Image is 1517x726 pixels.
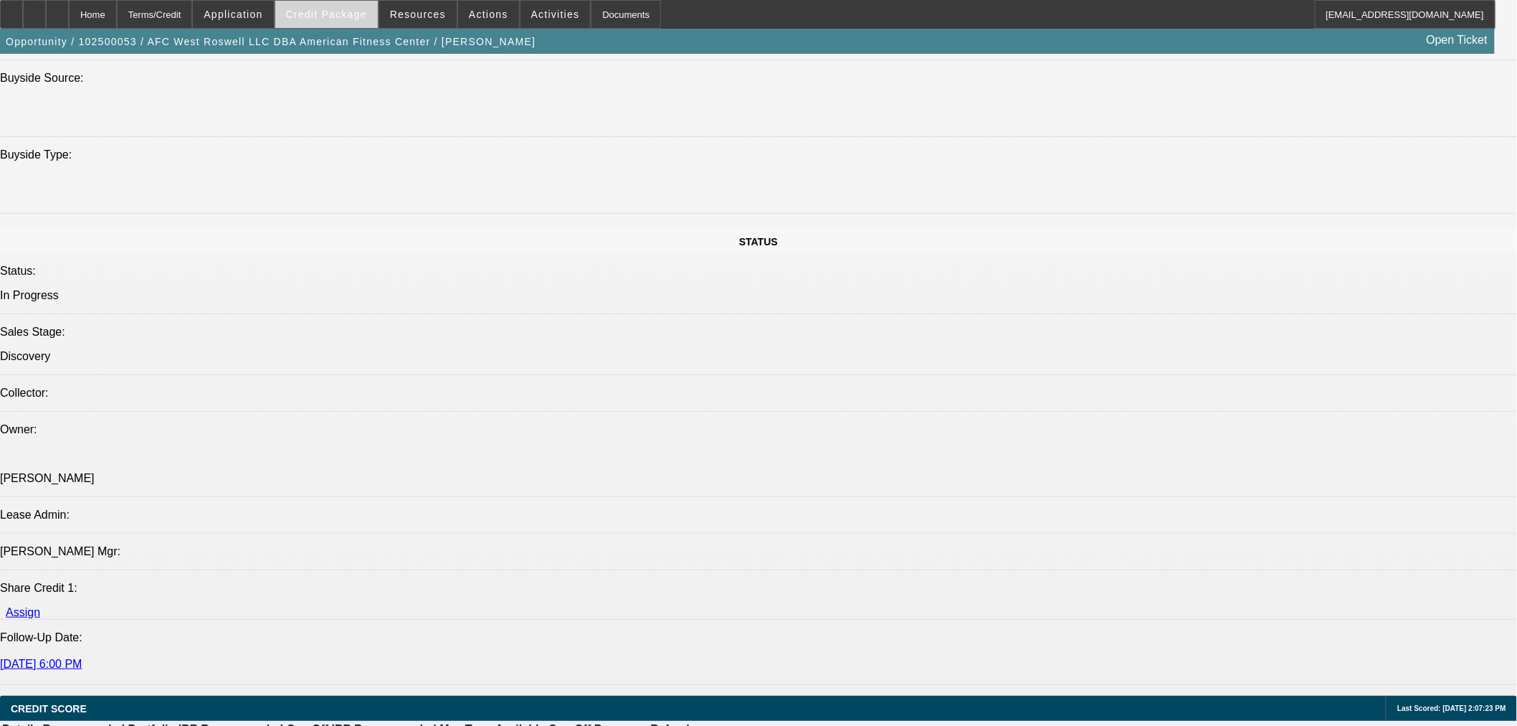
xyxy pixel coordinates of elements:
[379,1,457,28] button: Resources
[520,1,591,28] button: Activities
[469,9,508,20] span: Actions
[286,9,367,20] span: Credit Package
[1397,704,1506,712] span: Last Scored: [DATE] 2:07:23 PM
[275,1,378,28] button: Credit Package
[739,236,778,247] span: STATUS
[1421,28,1493,52] a: Open Ticket
[11,703,87,715] span: CREDIT SCORE
[6,36,536,47] span: Opportunity / 102500053 / AFC West Roswell LLC DBA American Fitness Center / [PERSON_NAME]
[193,1,273,28] button: Application
[458,1,519,28] button: Actions
[204,9,262,20] span: Application
[390,9,446,20] span: Resources
[531,9,580,20] span: Activities
[6,606,40,618] a: Assign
